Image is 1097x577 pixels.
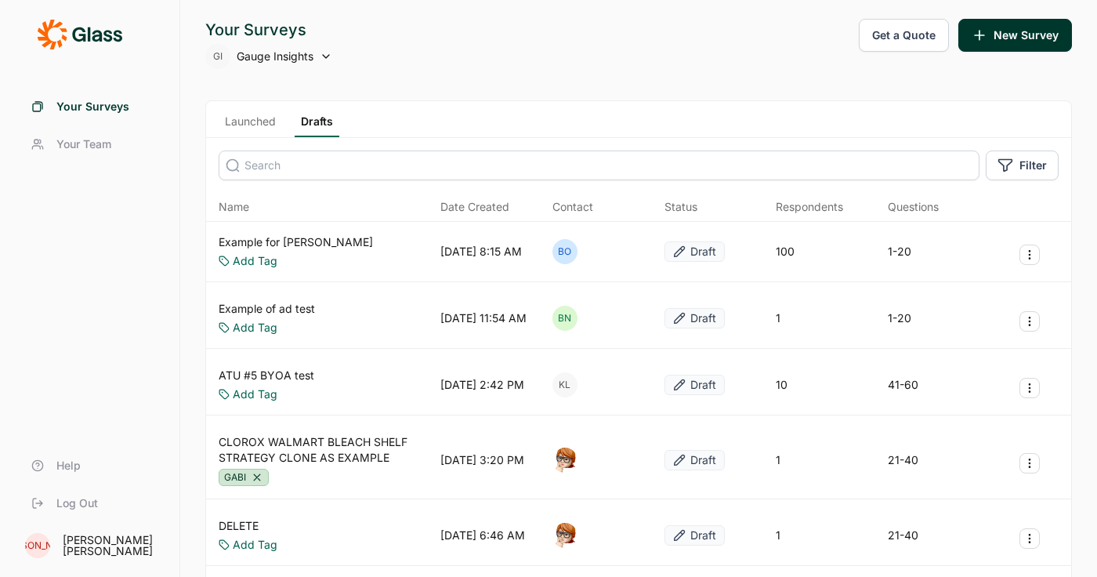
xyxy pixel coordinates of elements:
[859,19,949,52] button: Get a Quote
[776,244,795,259] div: 100
[888,199,939,215] div: Questions
[56,99,129,114] span: Your Surveys
[295,114,339,137] a: Drafts
[888,310,911,326] div: 1-20
[986,151,1059,180] button: Filter
[776,199,843,215] div: Respondents
[552,199,593,215] div: Contact
[958,19,1072,52] button: New Survey
[219,469,269,486] div: GABI
[219,199,249,215] span: Name
[205,19,332,41] div: Your Surveys
[219,301,315,317] a: Example of ad test
[25,533,50,558] div: [PERSON_NAME]
[664,375,725,395] button: Draft
[888,244,911,259] div: 1-20
[776,377,787,393] div: 10
[664,450,725,470] button: Draft
[56,136,111,152] span: Your Team
[219,151,979,180] input: Search
[440,452,524,468] div: [DATE] 3:20 PM
[664,525,725,546] button: Draft
[237,49,313,64] span: Gauge Insights
[1019,378,1040,398] button: Survey Actions
[664,241,725,262] button: Draft
[219,234,373,250] a: Example for [PERSON_NAME]
[888,528,918,543] div: 21-40
[776,310,780,326] div: 1
[205,44,230,69] div: GI
[552,239,577,264] div: BO
[440,377,524,393] div: [DATE] 2:42 PM
[552,523,577,548] img: o7kyh2p2njg4amft5nuk.png
[1019,245,1040,265] button: Survey Actions
[1019,311,1040,332] button: Survey Actions
[56,495,98,511] span: Log Out
[440,310,527,326] div: [DATE] 11:54 AM
[552,306,577,331] div: BN
[440,528,525,543] div: [DATE] 6:46 AM
[233,386,277,402] a: Add Tag
[440,244,522,259] div: [DATE] 8:15 AM
[1019,453,1040,474] button: Survey Actions
[219,434,434,466] a: CLOROX WALMART BLEACH SHELF STRATEGY CLONE AS EXAMPLE
[219,368,314,383] a: ATU #5 BYOA test
[219,114,282,137] a: Launched
[56,458,81,474] span: Help
[776,452,780,468] div: 1
[664,199,697,215] div: Status
[233,320,277,336] a: Add Tag
[1019,158,1047,173] span: Filter
[233,537,277,553] a: Add Tag
[219,518,277,534] a: DELETE
[63,535,161,557] div: [PERSON_NAME] [PERSON_NAME]
[1019,528,1040,549] button: Survey Actions
[440,199,509,215] span: Date Created
[552,372,577,397] div: KL
[888,377,918,393] div: 41-60
[552,448,577,473] img: o7kyh2p2njg4amft5nuk.png
[664,308,725,328] button: Draft
[233,253,277,269] a: Add Tag
[888,452,918,468] div: 21-40
[776,528,780,543] div: 1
